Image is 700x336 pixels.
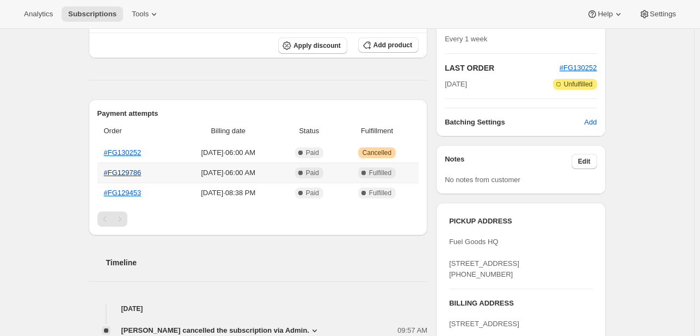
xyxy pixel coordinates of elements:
[306,148,319,157] span: Paid
[449,298,592,309] h3: BILLING ADDRESS
[580,7,630,22] button: Help
[578,114,603,131] button: Add
[180,188,277,198] span: [DATE] · 08:38 PM
[342,126,412,136] span: Fulfillment
[560,63,597,73] button: #FG130252
[132,10,149,18] span: Tools
[125,7,166,22] button: Tools
[278,38,347,54] button: Apply discount
[68,10,116,18] span: Subscriptions
[445,35,487,43] span: Every 1 week
[445,154,572,169] h3: Notes
[180,167,277,178] span: [DATE] · 06:00 AM
[306,189,319,197] span: Paid
[358,38,419,53] button: Add product
[180,126,277,136] span: Billing date
[560,64,597,72] a: #FG130252
[445,117,584,128] h6: Batching Settings
[564,80,593,89] span: Unfulfilled
[24,10,53,18] span: Analytics
[598,10,612,18] span: Help
[449,216,592,227] h3: PICKUP ADDRESS
[445,176,520,184] span: No notes from customer
[106,257,428,268] h2: Timeline
[449,238,519,278] span: Fuel Goods HQ [STREET_ADDRESS] [PHONE_NUMBER]
[306,169,319,177] span: Paid
[89,303,428,314] h4: [DATE]
[449,320,519,328] span: [STREET_ADDRESS]
[121,325,321,336] button: [PERSON_NAME] cancelled the subscription via Admin.
[572,154,597,169] button: Edit
[104,148,142,157] a: #FG130252
[633,7,683,22] button: Settings
[97,108,419,119] h2: Payment attempts
[369,169,391,177] span: Fulfilled
[445,63,560,73] h2: LAST ORDER
[578,157,591,166] span: Edit
[180,147,277,158] span: [DATE] · 06:00 AM
[293,41,341,50] span: Apply discount
[369,189,391,197] span: Fulfilled
[373,41,412,49] span: Add product
[104,189,142,197] a: #FG129453
[363,148,391,157] span: Cancelled
[445,79,467,90] span: [DATE]
[17,7,59,22] button: Analytics
[97,211,419,227] nav: Pagination
[97,119,177,143] th: Order
[62,7,123,22] button: Subscriptions
[397,325,427,336] span: 09:57 AM
[121,325,310,336] span: [PERSON_NAME] cancelled the subscription via Admin.
[584,117,597,128] span: Add
[650,10,676,18] span: Settings
[283,126,335,136] span: Status
[104,169,142,177] a: #FG129786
